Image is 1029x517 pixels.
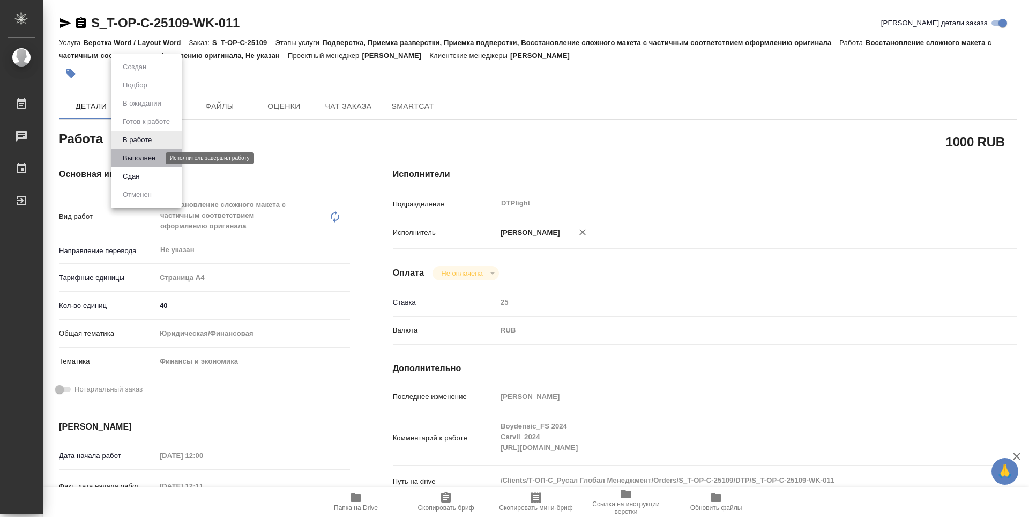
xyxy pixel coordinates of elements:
button: Подбор [120,79,151,91]
button: Создан [120,61,150,73]
button: В ожидании [120,98,165,109]
button: Выполнен [120,152,159,164]
button: Отменен [120,189,155,201]
button: Готов к работе [120,116,173,128]
button: Сдан [120,171,143,182]
button: В работе [120,134,155,146]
